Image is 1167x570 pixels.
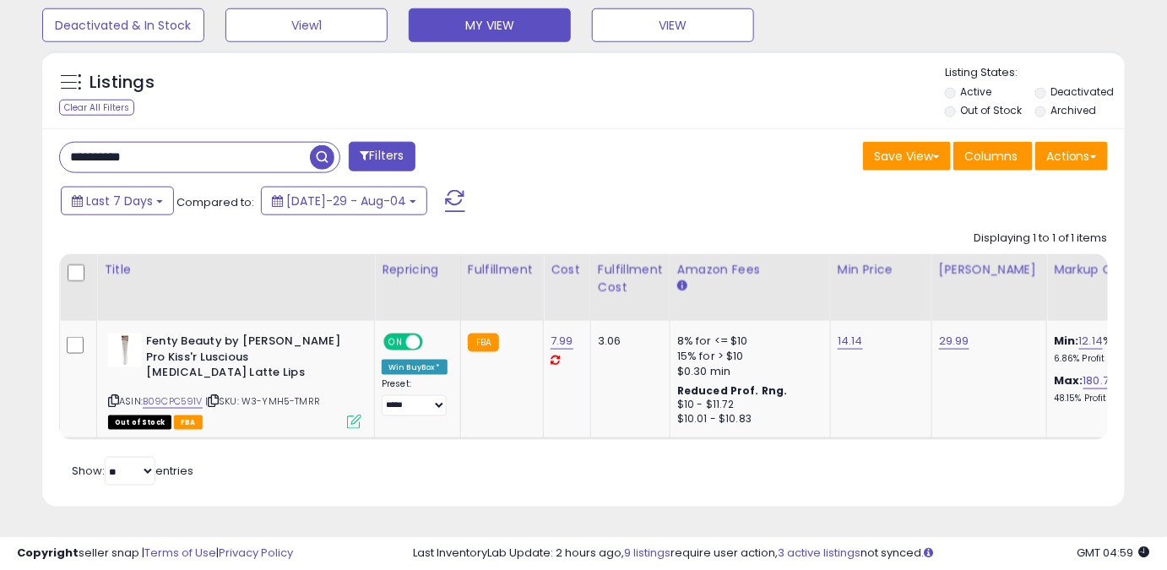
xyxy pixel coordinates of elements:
[677,334,817,349] div: 8% for <= $10
[625,545,671,561] a: 9 listings
[1035,142,1108,171] button: Actions
[939,261,1039,279] div: [PERSON_NAME]
[677,364,817,379] div: $0.30 min
[1051,103,1097,117] label: Archived
[677,349,817,364] div: 15% for > $10
[108,415,171,430] span: All listings that are currently out of stock and unavailable for purchase on Amazon
[59,100,134,116] div: Clear All Filters
[863,142,951,171] button: Save View
[779,545,861,561] a: 3 active listings
[677,383,788,398] b: Reduced Prof. Rng.
[468,261,536,279] div: Fulfillment
[1054,333,1079,349] b: Min:
[1054,372,1083,388] b: Max:
[144,545,216,561] a: Terms of Use
[17,545,79,561] strong: Copyright
[86,193,153,209] span: Last 7 Days
[61,187,174,215] button: Last 7 Days
[108,334,142,367] img: 21tkds4G6lL._SL40_.jpg
[382,378,448,416] div: Preset:
[964,148,1018,165] span: Columns
[421,335,448,350] span: OFF
[677,261,823,279] div: Amazon Fees
[974,231,1108,247] div: Displaying 1 to 1 of 1 items
[286,193,406,209] span: [DATE]-29 - Aug-04
[108,334,361,427] div: ASIN:
[261,187,427,215] button: [DATE]-29 - Aug-04
[72,463,193,479] span: Show: entries
[42,8,204,42] button: Deactivated & In Stock
[838,333,863,350] a: 14.14
[225,8,388,42] button: View1
[90,71,155,95] h5: Listings
[174,415,203,430] span: FBA
[592,8,754,42] button: VIEW
[939,333,969,350] a: 29.99
[176,194,254,210] span: Compared to:
[598,261,663,296] div: Fulfillment Cost
[17,546,293,562] div: seller snap | |
[838,261,925,279] div: Min Price
[598,334,657,349] div: 3.06
[945,65,1125,81] p: Listing States:
[551,333,573,350] a: 7.99
[146,334,351,385] b: Fenty Beauty by [PERSON_NAME] Pro Kiss'r Luscious [MEDICAL_DATA] Latte Lips
[960,103,1022,117] label: Out of Stock
[1079,333,1104,350] a: 12.14
[677,279,687,294] small: Amazon Fees.
[385,335,406,350] span: ON
[104,261,367,279] div: Title
[468,334,499,352] small: FBA
[953,142,1033,171] button: Columns
[1077,545,1150,561] span: 2025-08-12 04:59 GMT
[960,84,991,99] label: Active
[1051,84,1115,99] label: Deactivated
[414,546,1150,562] div: Last InventoryLab Update: 2 hours ago, require user action, not synced.
[143,394,203,409] a: B09CPC591V
[551,261,583,279] div: Cost
[205,394,320,408] span: | SKU: W3-YMH5-TMRR
[219,545,293,561] a: Privacy Policy
[1083,372,1116,389] a: 180.73
[382,261,453,279] div: Repricing
[677,412,817,426] div: $10.01 - $10.83
[409,8,571,42] button: MY VIEW
[349,142,415,171] button: Filters
[677,398,817,412] div: $10 - $11.72
[382,360,448,375] div: Win BuyBox *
